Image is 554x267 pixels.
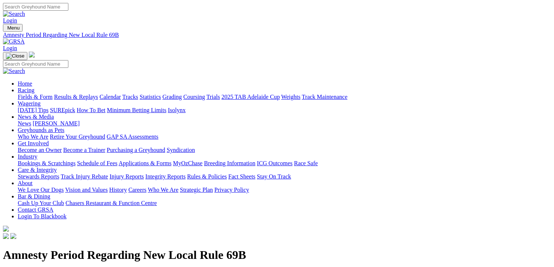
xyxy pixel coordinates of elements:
[18,133,551,140] div: Greyhounds as Pets
[140,94,161,100] a: Statistics
[221,94,280,100] a: 2025 TAB Adelaide Cup
[107,107,166,113] a: Minimum Betting Limits
[107,133,159,140] a: GAP SA Assessments
[18,187,64,193] a: We Love Our Dogs
[3,11,25,17] img: Search
[3,68,25,74] img: Search
[18,160,75,166] a: Bookings & Scratchings
[183,94,205,100] a: Coursing
[18,94,551,100] div: Racing
[10,233,16,239] img: twitter.svg
[18,153,37,160] a: Industry
[18,100,41,107] a: Wagering
[3,17,17,24] a: Login
[18,94,52,100] a: Fields & Form
[65,187,108,193] a: Vision and Values
[65,200,157,206] a: Chasers Restaurant & Function Centre
[122,94,138,100] a: Tracks
[18,200,551,207] div: Bar & Dining
[18,80,32,87] a: Home
[18,160,551,167] div: Industry
[109,173,144,180] a: Injury Reports
[3,233,9,239] img: facebook.svg
[3,226,9,232] img: logo-grsa-white.png
[63,147,105,153] a: Become a Trainer
[18,87,34,93] a: Racing
[3,24,23,32] button: Toggle navigation
[18,127,64,133] a: Greyhounds as Pets
[119,160,171,166] a: Applications & Forms
[206,94,220,100] a: Trials
[18,193,50,200] a: Bar & Dining
[77,160,117,166] a: Schedule of Fees
[50,107,75,113] a: SUREpick
[3,52,27,60] button: Toggle navigation
[18,207,53,213] a: Contact GRSA
[148,187,179,193] a: Who We Are
[18,187,551,193] div: About
[107,147,165,153] a: Purchasing a Greyhound
[18,173,59,180] a: Stewards Reports
[3,38,25,45] img: GRSA
[173,160,203,166] a: MyOzChase
[18,147,62,153] a: Become an Owner
[18,140,49,146] a: Get Involved
[3,3,68,11] input: Search
[294,160,317,166] a: Race Safe
[281,94,300,100] a: Weights
[18,173,551,180] div: Care & Integrity
[257,160,292,166] a: ICG Outcomes
[33,120,79,126] a: [PERSON_NAME]
[128,187,146,193] a: Careers
[18,107,48,113] a: [DATE] Tips
[18,120,551,127] div: News & Media
[77,107,106,113] a: How To Bet
[54,94,98,100] a: Results & Replays
[18,213,67,219] a: Login To Blackbook
[18,200,64,206] a: Cash Up Your Club
[109,187,127,193] a: History
[145,173,186,180] a: Integrity Reports
[3,248,551,262] h1: Amnesty Period Regarding New Local Rule 69B
[257,173,291,180] a: Stay On Track
[3,32,551,38] a: Amnesty Period Regarding New Local Rule 69B
[18,180,33,186] a: About
[18,114,54,120] a: News & Media
[187,173,227,180] a: Rules & Policies
[204,160,255,166] a: Breeding Information
[61,173,108,180] a: Track Injury Rebate
[6,53,24,59] img: Close
[50,133,105,140] a: Retire Your Greyhound
[228,173,255,180] a: Fact Sheets
[7,25,20,31] span: Menu
[167,147,195,153] a: Syndication
[18,167,57,173] a: Care & Integrity
[3,45,17,51] a: Login
[18,120,31,126] a: News
[3,60,68,68] input: Search
[163,94,182,100] a: Grading
[302,94,347,100] a: Track Maintenance
[99,94,121,100] a: Calendar
[29,52,35,58] img: logo-grsa-white.png
[168,107,186,113] a: Isolynx
[18,107,551,114] div: Wagering
[180,187,213,193] a: Strategic Plan
[214,187,249,193] a: Privacy Policy
[18,133,48,140] a: Who We Are
[18,147,551,153] div: Get Involved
